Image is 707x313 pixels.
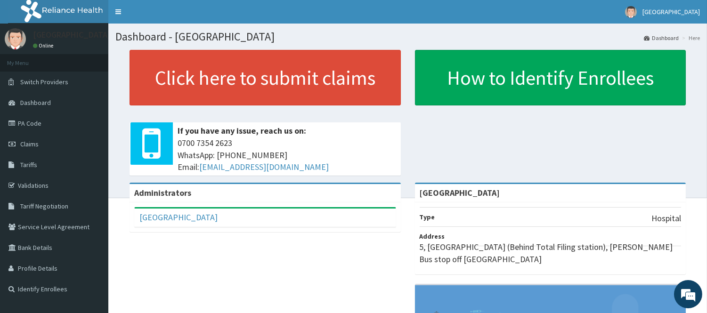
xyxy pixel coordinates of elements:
p: 5, [GEOGRAPHIC_DATA] (Behind Total Filing station), [PERSON_NAME] Bus stop off [GEOGRAPHIC_DATA] [420,241,682,265]
b: Type [420,213,435,221]
a: [EMAIL_ADDRESS][DOMAIN_NAME] [199,161,329,172]
span: Switch Providers [20,78,68,86]
li: Here [680,34,700,42]
b: Administrators [134,187,191,198]
p: [GEOGRAPHIC_DATA] [33,31,111,39]
span: Tariffs [20,161,37,169]
img: User Image [625,6,637,18]
a: Online [33,42,56,49]
a: [GEOGRAPHIC_DATA] [139,212,218,223]
a: Dashboard [644,34,679,42]
span: Tariff Negotiation [20,202,68,210]
b: If you have any issue, reach us on: [178,125,306,136]
strong: [GEOGRAPHIC_DATA] [420,187,500,198]
p: Hospital [651,212,681,225]
span: Dashboard [20,98,51,107]
span: Claims [20,140,39,148]
img: User Image [5,28,26,49]
a: How to Identify Enrollees [415,50,686,105]
a: Click here to submit claims [130,50,401,105]
span: 0700 7354 2623 WhatsApp: [PHONE_NUMBER] Email: [178,137,396,173]
b: Address [420,232,445,241]
h1: Dashboard - [GEOGRAPHIC_DATA] [115,31,700,43]
span: [GEOGRAPHIC_DATA] [642,8,700,16]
